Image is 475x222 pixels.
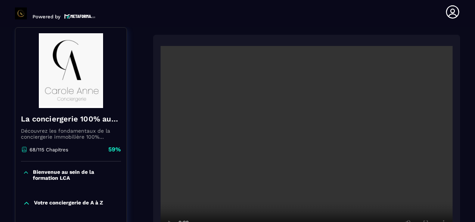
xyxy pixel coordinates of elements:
[34,200,103,207] p: Votre conciergerie de A à Z
[108,145,121,154] p: 59%
[15,7,27,19] img: logo-branding
[64,13,96,19] img: logo
[21,128,121,140] p: Découvrez les fondamentaux de la conciergerie immobilière 100% automatisée. Cette formation est c...
[30,147,68,152] p: 68/115 Chapitres
[21,114,121,124] h4: La conciergerie 100% automatisée
[32,14,60,19] p: Powered by
[33,169,119,181] p: Bienvenue au sein de la formation LCA
[21,33,121,108] img: banner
